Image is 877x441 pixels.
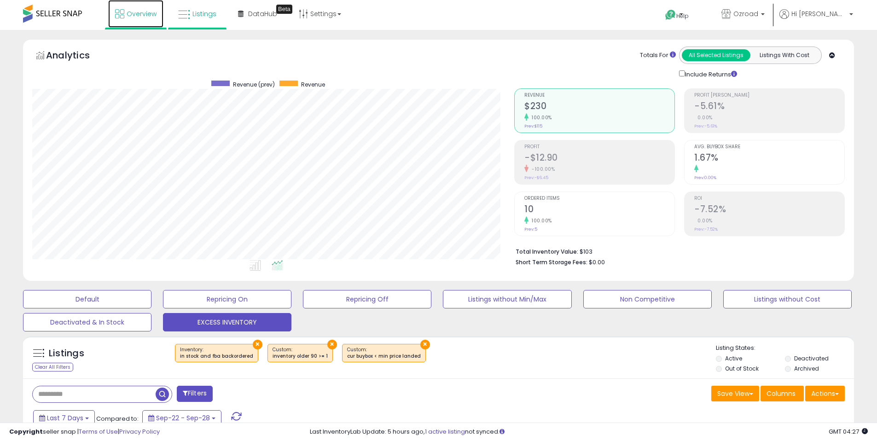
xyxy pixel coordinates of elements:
button: Repricing On [163,290,291,308]
span: Hi [PERSON_NAME] [791,9,847,18]
span: $0.00 [589,258,605,267]
h2: 10 [524,204,674,216]
span: Ozroad [733,9,758,18]
button: Filters [177,386,213,402]
i: Get Help [665,9,676,21]
p: Listing States: [716,344,854,353]
button: EXCESS INVENTORY [163,313,291,331]
button: All Selected Listings [682,49,750,61]
a: Hi [PERSON_NAME] [779,9,853,30]
button: Listings without Min/Max [443,290,571,308]
span: Revenue (prev) [233,81,275,88]
h2: 1.67% [694,152,844,165]
small: 0.00% [694,114,713,121]
div: Last InventoryLab Update: 5 hours ago, not synced. [310,428,868,436]
a: Privacy Policy [119,427,160,436]
span: Profit [PERSON_NAME] [694,93,844,98]
span: Revenue [301,81,325,88]
div: inventory older 90 >= 1 [273,353,328,360]
span: Avg. Buybox Share [694,145,844,150]
span: 2025-10-6 04:27 GMT [829,427,868,436]
span: Revenue [524,93,674,98]
small: Prev: 5 [524,226,537,232]
h2: -7.52% [694,204,844,216]
b: Total Inventory Value: [516,248,578,255]
li: $103 [516,245,838,256]
small: Prev: $115 [524,123,542,129]
button: Last 7 Days [33,410,95,426]
div: Tooltip anchor [276,5,292,14]
div: seller snap | | [9,428,160,436]
span: Overview [127,9,157,18]
small: Prev: -$6.45 [524,175,548,180]
span: Inventory : [180,346,253,360]
span: Profit [524,145,674,150]
h2: $230 [524,101,674,113]
div: Totals For [640,51,676,60]
span: Columns [767,389,796,398]
h5: Listings [49,347,84,360]
small: 100.00% [529,114,552,121]
h5: Analytics [46,49,108,64]
button: Save View [711,386,759,401]
button: Deactivated & In Stock [23,313,151,331]
label: Archived [794,365,819,372]
a: Help [658,2,707,30]
h2: -$12.90 [524,152,674,165]
span: Ordered Items [524,196,674,201]
strong: Copyright [9,427,43,436]
span: DataHub [248,9,277,18]
small: Prev: -5.61% [694,123,717,129]
button: × [253,340,262,349]
button: Non Competitive [583,290,712,308]
a: Terms of Use [79,427,118,436]
small: -100.00% [529,166,555,173]
button: Columns [761,386,804,401]
span: ROI [694,196,844,201]
span: Custom: [347,346,421,360]
div: Include Returns [672,69,748,79]
span: Help [676,12,689,20]
button: Listings without Cost [723,290,852,308]
a: 1 active listing [425,427,465,436]
button: Listings With Cost [750,49,819,61]
div: cur buybox < min price landed [347,353,421,360]
label: Out of Stock [725,365,759,372]
span: Compared to: [96,414,139,423]
span: Last 7 Days [47,413,83,423]
span: Listings [192,9,216,18]
button: Repricing Off [303,290,431,308]
button: × [420,340,430,349]
small: Prev: 0.00% [694,175,716,180]
small: 100.00% [529,217,552,224]
div: in stock and fba backordered [180,353,253,360]
h2: -5.61% [694,101,844,113]
button: × [327,340,337,349]
span: Custom: [273,346,328,360]
button: Default [23,290,151,308]
span: Sep-22 - Sep-28 [156,413,210,423]
b: Short Term Storage Fees: [516,258,587,266]
label: Deactivated [794,354,829,362]
div: Clear All Filters [32,363,73,371]
label: Active [725,354,742,362]
small: 0.00% [694,217,713,224]
button: Actions [805,386,845,401]
button: Sep-22 - Sep-28 [142,410,221,426]
small: Prev: -7.52% [694,226,718,232]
